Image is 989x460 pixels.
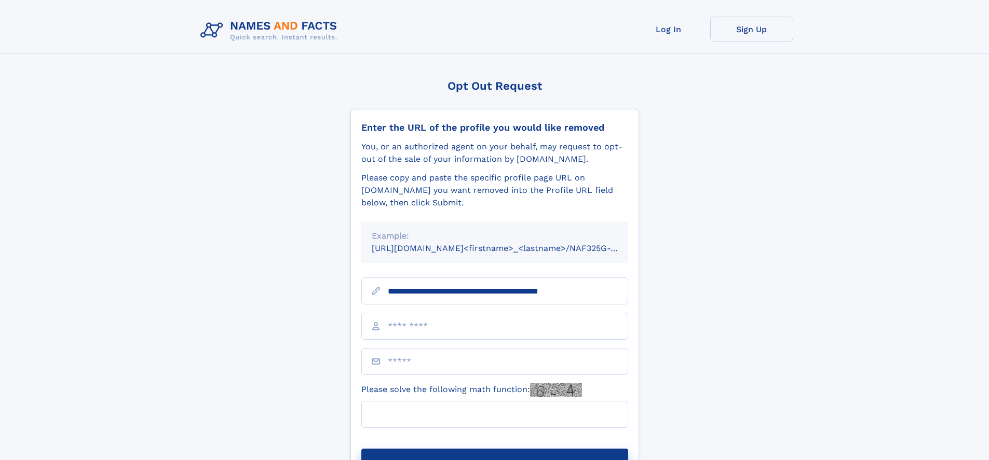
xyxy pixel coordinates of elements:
label: Please solve the following math function: [361,383,582,397]
div: Please copy and paste the specific profile page URL on [DOMAIN_NAME] you want removed into the Pr... [361,172,628,209]
div: Opt Out Request [350,79,639,92]
div: Enter the URL of the profile you would like removed [361,122,628,133]
small: [URL][DOMAIN_NAME]<firstname>_<lastname>/NAF325G-xxxxxxxx [372,243,648,253]
div: Example: [372,230,618,242]
div: You, or an authorized agent on your behalf, may request to opt-out of the sale of your informatio... [361,141,628,165]
a: Log In [627,17,710,42]
img: Logo Names and Facts [196,17,346,45]
a: Sign Up [710,17,793,42]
